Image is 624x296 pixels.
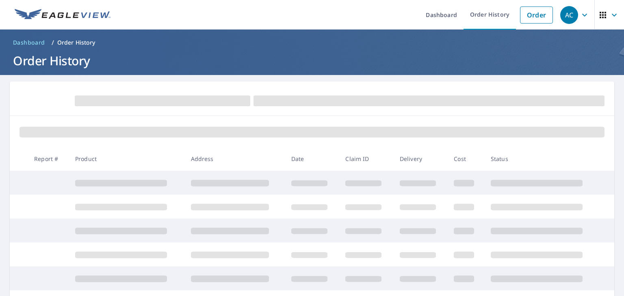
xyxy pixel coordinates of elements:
[393,147,447,171] th: Delivery
[52,38,54,47] li: /
[10,36,614,49] nav: breadcrumb
[520,6,553,24] a: Order
[484,147,600,171] th: Status
[10,36,48,49] a: Dashboard
[28,147,69,171] th: Report #
[15,9,110,21] img: EV Logo
[13,39,45,47] span: Dashboard
[10,52,614,69] h1: Order History
[339,147,393,171] th: Claim ID
[447,147,484,171] th: Cost
[560,6,578,24] div: AC
[285,147,339,171] th: Date
[57,39,95,47] p: Order History
[184,147,285,171] th: Address
[69,147,184,171] th: Product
